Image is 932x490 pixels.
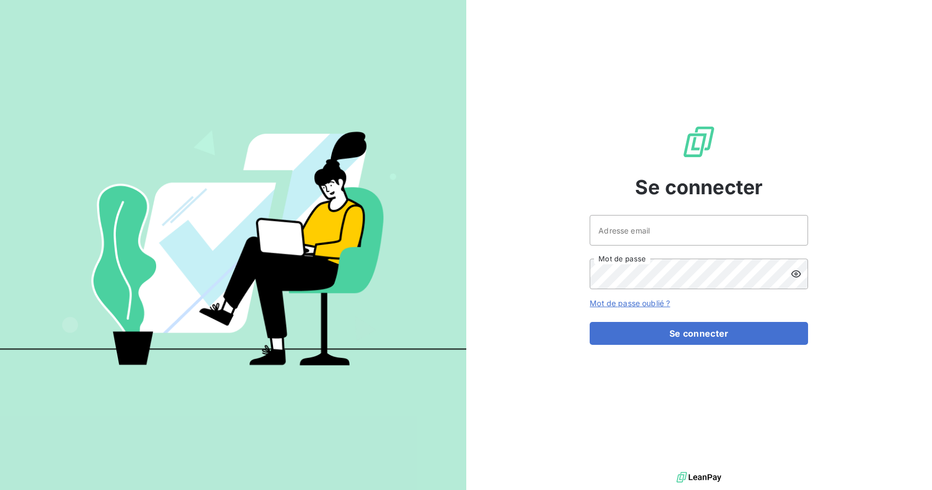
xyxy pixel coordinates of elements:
[681,124,716,159] img: Logo LeanPay
[635,172,763,202] span: Se connecter
[590,298,670,308] a: Mot de passe oublié ?
[676,469,721,486] img: logo
[590,322,808,345] button: Se connecter
[590,215,808,246] input: placeholder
